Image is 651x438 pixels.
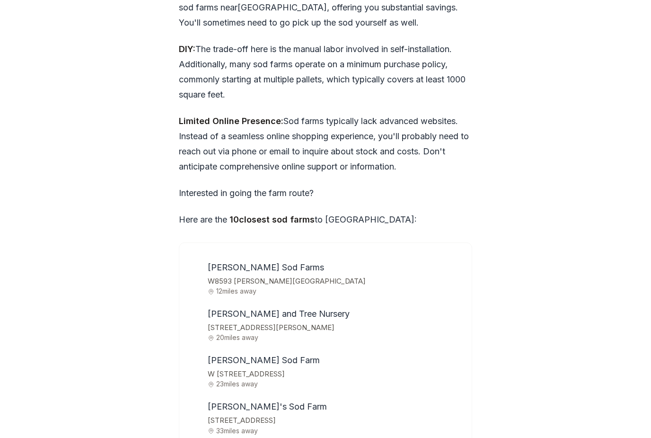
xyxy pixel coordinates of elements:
span: W [STREET_ADDRESS] [208,368,460,381]
span: [STREET_ADDRESS][PERSON_NAME] [208,322,460,334]
p: Interested in going the farm route? [179,186,472,201]
p: Sod farms typically lack advanced websites. Instead of a seamless online shopping experience, you... [179,114,472,174]
span: 33 miles away [208,427,460,434]
p: The trade-off here is the manual labor involved in self-installation. Additionally, many sod farm... [179,42,472,102]
span: [PERSON_NAME] Sod Farms [208,262,324,272]
span: 12 miles away [208,287,460,295]
span: [PERSON_NAME] and Tree Nursery [208,309,350,319]
span: [PERSON_NAME] Sod Farm [208,355,320,365]
span: [PERSON_NAME]'s Sod Farm [208,402,327,411]
span: [STREET_ADDRESS] [208,414,460,427]
strong: Limited Online Presence: [179,116,283,126]
span: 20 miles away [208,334,460,341]
span: W8593 [PERSON_NAME][GEOGRAPHIC_DATA] [208,275,460,288]
strong: 10 closest sod farms [229,215,315,224]
strong: DIY: [179,44,195,54]
span: 23 miles away [208,380,460,387]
